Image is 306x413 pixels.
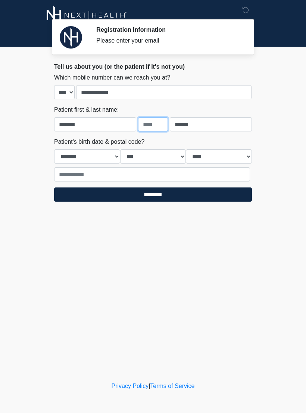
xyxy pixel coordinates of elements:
[54,137,144,146] label: Patient's birth date & postal code?
[54,73,170,82] label: Which mobile number can we reach you at?
[54,63,252,70] h2: Tell us about you (or the patient if it's not you)
[112,383,149,389] a: Privacy Policy
[150,383,194,389] a: Terms of Service
[96,36,241,45] div: Please enter your email
[54,105,119,114] label: Patient first & last name:
[60,26,82,49] img: Agent Avatar
[149,383,150,389] a: |
[47,6,127,25] img: Next-Health Lincoln Park Logo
